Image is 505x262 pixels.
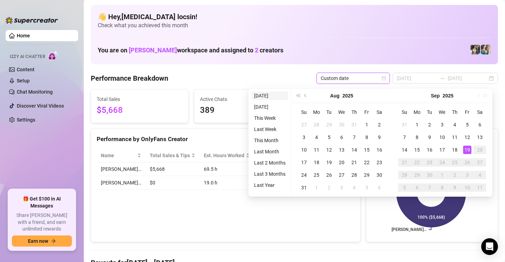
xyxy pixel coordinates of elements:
div: 25 [451,158,459,167]
div: Open Intercom Messenger [481,238,498,255]
th: Su [398,106,411,118]
td: 2025-08-21 [348,156,361,169]
div: 14 [350,146,358,154]
div: 6 [375,183,384,192]
td: 2025-08-13 [335,144,348,156]
td: 2025-09-05 [461,118,474,131]
td: 2025-08-04 [310,131,323,144]
div: 13 [476,133,484,141]
th: Tu [423,106,436,118]
button: Choose a year [342,89,353,103]
td: 2025-09-10 [436,131,448,144]
td: 2025-08-08 [361,131,373,144]
div: Performance by OnlyFans Creator [97,134,355,144]
div: 30 [375,171,384,179]
a: Discover Viral Videos [17,103,64,109]
td: 2025-08-02 [373,118,386,131]
div: 16 [375,146,384,154]
td: 2025-08-29 [361,169,373,181]
td: 2025-08-18 [310,156,323,169]
td: 2025-08-31 [398,118,411,131]
td: 2025-09-07 [398,131,411,144]
div: 11 [476,183,484,192]
input: End date [448,74,488,82]
div: 26 [325,171,333,179]
div: 4 [312,133,321,141]
td: 2025-08-22 [361,156,373,169]
div: 3 [300,133,308,141]
span: Custom date [321,73,386,83]
div: Est. Hours Worked [204,152,244,159]
td: 2025-08-25 [310,169,323,181]
div: 18 [451,146,459,154]
span: Check what you achieved this month [98,22,491,29]
button: Last year (Control + left) [294,89,302,103]
td: [PERSON_NAME]… [97,162,146,176]
div: 11 [312,146,321,154]
td: 2025-08-31 [298,181,310,194]
td: 2025-09-03 [436,118,448,131]
div: 1 [438,171,446,179]
td: 2025-08-30 [373,169,386,181]
button: Choose a month [330,89,340,103]
div: 7 [400,133,409,141]
td: 2025-07-31 [348,118,361,131]
button: Previous month (PageUp) [302,89,310,103]
td: 2025-09-15 [411,144,423,156]
td: 2025-09-09 [423,131,436,144]
li: Last Year [251,181,288,189]
td: 2025-07-30 [335,118,348,131]
th: Th [448,106,461,118]
div: 10 [300,146,308,154]
div: 27 [337,171,346,179]
td: 2025-09-26 [461,156,474,169]
th: We [436,106,448,118]
td: 2025-09-25 [448,156,461,169]
div: 8 [363,133,371,141]
button: Earn nowarrow-right [12,235,72,247]
div: 10 [463,183,471,192]
th: We [335,106,348,118]
div: 5 [363,183,371,192]
div: 9 [375,133,384,141]
td: 2025-09-16 [423,144,436,156]
div: 6 [413,183,421,192]
div: 22 [413,158,421,167]
td: 2025-08-12 [323,144,335,156]
td: 2025-08-15 [361,144,373,156]
span: Total Sales [97,95,183,103]
td: 2025-08-03 [298,131,310,144]
td: 2025-09-08 [411,131,423,144]
div: 23 [425,158,434,167]
span: [PERSON_NAME] [129,46,177,54]
div: 2 [425,121,434,129]
span: 🎁 Get $100 in AI Messages [12,196,72,209]
a: Content [17,67,35,72]
td: 2025-10-04 [474,169,486,181]
span: Active Chats [200,95,286,103]
div: 5 [463,121,471,129]
td: 2025-08-23 [373,156,386,169]
div: 13 [337,146,346,154]
td: 2025-10-07 [423,181,436,194]
td: 2025-08-24 [298,169,310,181]
div: 29 [363,171,371,179]
div: 15 [363,146,371,154]
li: This Week [251,114,288,122]
td: 2025-09-27 [474,156,486,169]
td: 2025-08-11 [310,144,323,156]
td: 2025-08-14 [348,144,361,156]
li: Last Week [251,125,288,133]
div: 7 [425,183,434,192]
div: 24 [300,171,308,179]
button: Choose a month [431,89,440,103]
div: 21 [350,158,358,167]
td: 2025-10-10 [461,181,474,194]
div: 5 [400,183,409,192]
td: 2025-09-11 [448,131,461,144]
div: 19 [463,146,471,154]
td: 2025-08-17 [298,156,310,169]
div: 28 [312,121,321,129]
span: $5,668 [97,104,183,117]
div: 25 [312,171,321,179]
